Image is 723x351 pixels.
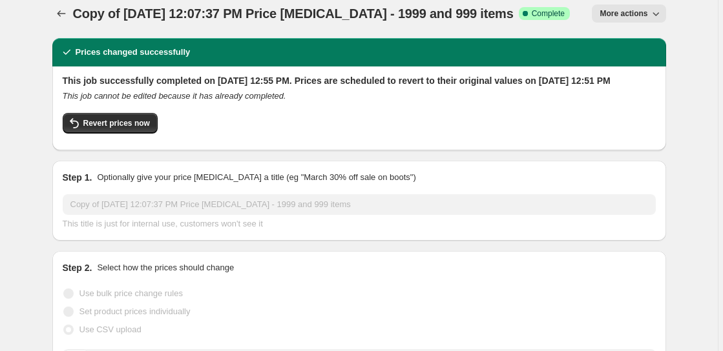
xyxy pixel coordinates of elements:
[63,74,656,87] h2: This job successfully completed on [DATE] 12:55 PM. Prices are scheduled to revert to their origi...
[97,261,234,274] p: Select how the prices should change
[73,6,514,21] span: Copy of [DATE] 12:07:37 PM Price [MEDICAL_DATA] - 1999 and 999 items
[79,325,141,334] span: Use CSV upload
[532,8,565,19] span: Complete
[63,91,286,101] i: This job cannot be edited because it has already completed.
[97,171,415,184] p: Optionally give your price [MEDICAL_DATA] a title (eg "March 30% off sale on boots")
[79,306,191,316] span: Set product prices individually
[76,46,191,59] h2: Prices changed successfully
[52,5,70,23] button: Price change jobs
[63,219,263,228] span: This title is just for internal use, customers won't see it
[79,288,183,298] span: Use bulk price change rules
[63,261,92,274] h2: Step 2.
[63,113,158,134] button: Revert prices now
[592,5,665,23] button: More actions
[63,194,656,215] input: 30% off holiday sale
[600,8,647,19] span: More actions
[63,171,92,184] h2: Step 1.
[83,118,150,128] span: Revert prices now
